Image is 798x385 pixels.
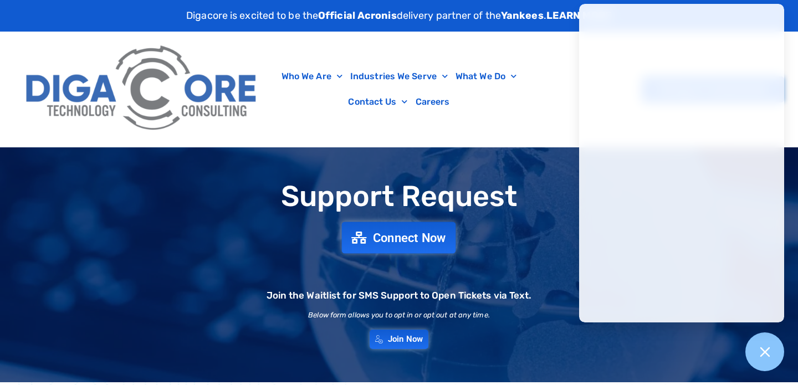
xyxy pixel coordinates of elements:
a: Who We Are [278,64,346,89]
img: Digacore Logo [19,37,265,141]
nav: Menu [270,64,527,115]
span: Join Now [388,335,423,343]
iframe: Chatgenie Messenger [579,4,784,322]
a: What We Do [452,64,520,89]
p: Digacore is excited to be the delivery partner of the . [186,8,612,23]
a: Join Now [370,330,428,349]
span: Connect Now [373,232,446,244]
h1: Support Request [17,181,781,212]
h2: Join the Waitlist for SMS Support to Open Tickets via Text. [267,291,532,300]
a: Contact Us [344,89,411,115]
a: Connect Now [342,222,456,254]
a: LEARN MORE [546,9,612,22]
a: Industries We Serve [346,64,452,89]
h2: Below form allows you to opt in or opt out at any time. [308,311,490,319]
strong: Official Acronis [318,9,397,22]
strong: Yankees [501,9,544,22]
a: Careers [412,89,454,115]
